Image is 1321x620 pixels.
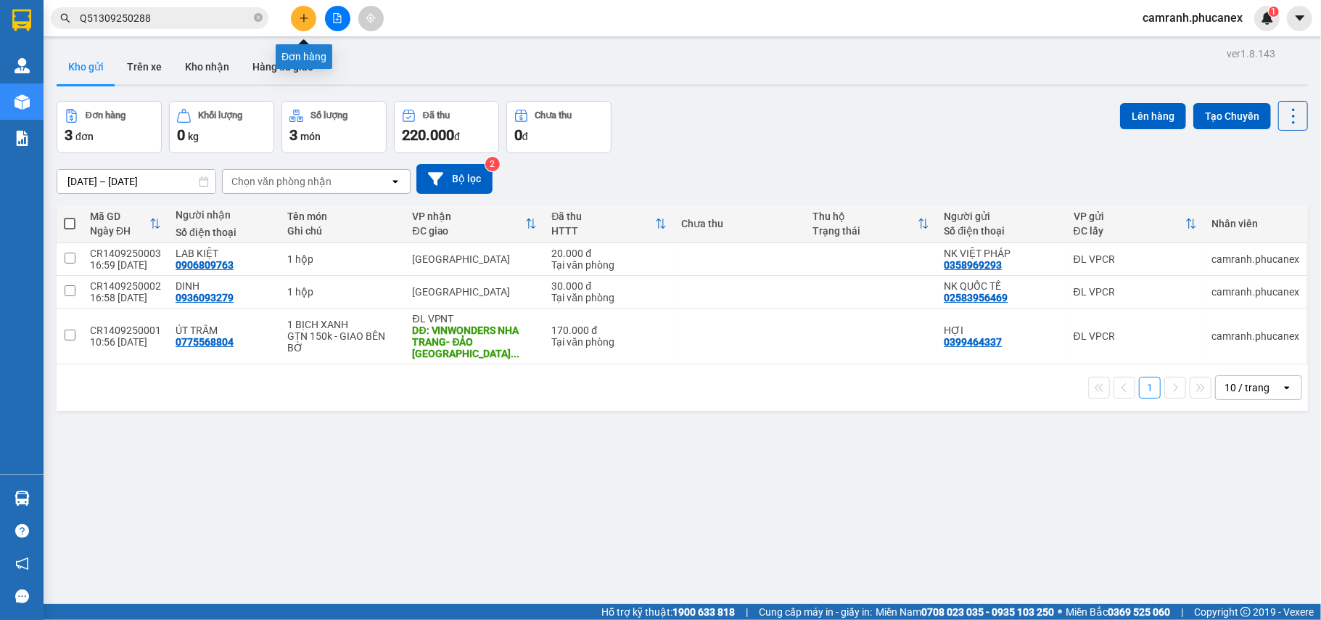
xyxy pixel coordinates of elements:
div: ĐL VPCR [1074,330,1197,342]
b: Gửi khách hàng [89,21,144,89]
div: 20.000 đ [551,248,666,259]
div: Số điện thoại [944,225,1058,237]
div: 0358969293 [944,259,1002,271]
span: Hỗ trợ kỹ thuật: [601,604,735,620]
div: Nhân viên [1211,218,1299,229]
div: Số lượng [310,110,347,121]
div: 02583956469 [944,292,1008,303]
div: NK VIỆT PHÁP [944,248,1058,259]
span: 3 [65,126,73,144]
span: question-circle [15,524,29,538]
div: 1 hộp [287,286,398,298]
span: caret-down [1293,12,1306,25]
b: [DOMAIN_NAME] [122,55,199,67]
th: Toggle SortBy [406,205,545,243]
span: message [15,590,29,603]
span: 220.000 [402,126,454,144]
div: 1 hộp [287,253,398,265]
button: Trên xe [115,49,173,84]
div: camranh.phucanex [1211,253,1299,265]
span: camranh.phucanex [1131,9,1254,27]
div: [GEOGRAPHIC_DATA] [413,253,538,265]
span: notification [15,557,29,571]
img: warehouse-icon [15,491,30,506]
div: Chọn văn phòng nhận [231,174,332,189]
th: Toggle SortBy [1066,205,1204,243]
div: Người nhận [176,209,273,221]
div: 170.000 đ [551,325,666,336]
button: Kho gửi [57,49,115,84]
div: Khối lượng [198,110,242,121]
div: CR1409250002 [90,280,161,292]
button: plus [291,6,316,31]
img: warehouse-icon [15,94,30,110]
div: 0775568804 [176,336,234,348]
th: Toggle SortBy [805,205,937,243]
div: ÚT TRÂM [176,325,273,336]
button: aim [358,6,384,31]
div: ver 1.8.143 [1227,46,1275,62]
strong: 0708 023 035 - 0935 103 250 [921,606,1054,618]
div: Đã thu [423,110,450,121]
span: 1 [1271,7,1276,17]
div: CR1409250003 [90,248,161,259]
th: Toggle SortBy [544,205,673,243]
strong: 1900 633 818 [672,606,735,618]
div: HTTT [551,225,654,237]
img: logo.jpg [18,18,91,91]
div: ĐL VPCR [1074,253,1197,265]
strong: 0369 525 060 [1108,606,1170,618]
div: 1 BỊCH XANH [287,319,398,330]
div: ĐL VPCR [1074,286,1197,298]
svg: open [390,176,401,187]
span: file-add [332,13,342,23]
span: 0 [514,126,522,144]
div: DINH [176,280,273,292]
span: 3 [289,126,297,144]
button: Hàng đã giao [241,49,325,84]
div: ĐL VPNT [413,313,538,325]
sup: 2 [485,157,500,171]
div: ĐC giao [413,225,526,237]
span: Miền Nam [876,604,1054,620]
div: 0399464337 [944,336,1002,348]
li: (c) 2017 [122,69,199,87]
svg: open [1281,382,1293,393]
span: ⚪️ [1058,609,1062,615]
button: Đơn hàng3đơn [57,101,162,153]
div: Tại văn phòng [551,292,666,303]
div: VP nhận [413,211,526,222]
div: Đã thu [551,211,654,222]
span: close-circle [254,12,263,25]
sup: 1 [1269,7,1279,17]
div: 10:56 [DATE] [90,336,161,348]
img: icon-new-feature [1261,12,1274,25]
div: Ngày ĐH [90,225,149,237]
img: logo-vxr [12,9,31,31]
div: Số điện thoại [176,227,273,238]
span: ... [511,348,520,359]
input: Tìm tên, số ĐT hoặc mã đơn [80,10,251,26]
div: camranh.phucanex [1211,286,1299,298]
div: Tại văn phòng [551,336,666,348]
button: file-add [325,6,350,31]
div: 10 / trang [1225,380,1269,395]
div: VP gửi [1074,211,1185,222]
span: Miền Bắc [1066,604,1170,620]
div: Ghi chú [287,225,398,237]
img: warehouse-icon [15,58,30,73]
div: NK QUỐC TẾ [944,280,1058,292]
span: aim [366,13,376,23]
div: LAB KIỆT [176,248,273,259]
span: kg [188,131,199,142]
div: Đơn hàng [86,110,125,121]
span: Cung cấp máy in - giấy in: [759,604,872,620]
div: Thu hộ [812,211,918,222]
div: Tại văn phòng [551,259,666,271]
div: ĐC lấy [1074,225,1185,237]
div: 0936093279 [176,292,234,303]
div: GTN 150k - GIAO BÊN BỜ [287,330,398,354]
span: copyright [1240,607,1251,617]
div: Tên món [287,211,398,222]
div: HỢI [944,325,1058,336]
